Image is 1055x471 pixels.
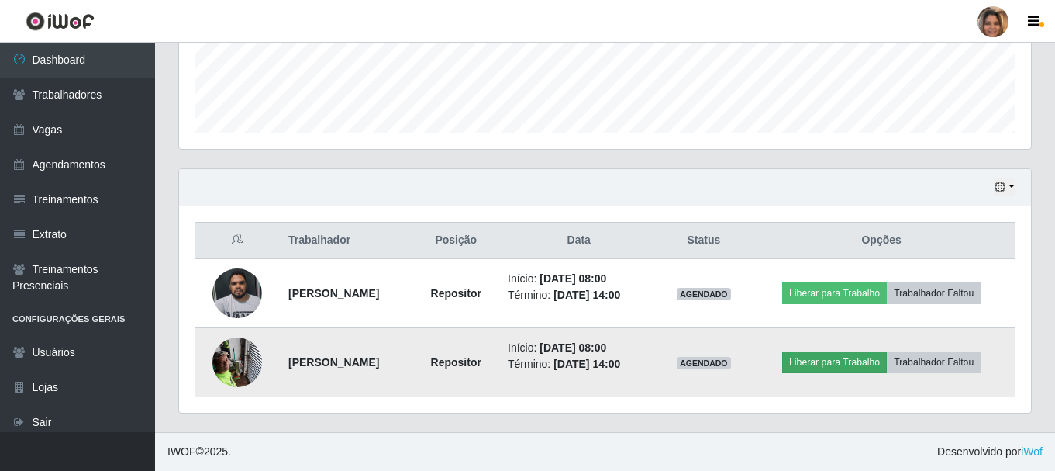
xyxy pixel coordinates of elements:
[508,340,650,356] li: Início:
[288,287,379,300] strong: [PERSON_NAME]
[167,444,231,460] span: © 2025 .
[540,272,606,285] time: [DATE] 08:00
[508,271,650,287] li: Início:
[288,356,379,369] strong: [PERSON_NAME]
[553,358,620,370] time: [DATE] 14:00
[26,12,95,31] img: CoreUI Logo
[677,288,731,300] span: AGENDADO
[677,357,731,369] span: AGENDADO
[167,445,196,458] span: IWOF
[212,260,262,326] img: 1718553093069.jpeg
[887,352,981,373] button: Trabalhador Faltou
[431,356,481,369] strong: Repositor
[431,287,481,300] strong: Repositor
[782,282,887,304] button: Liberar para Trabalho
[498,223,659,259] th: Data
[782,352,887,373] button: Liberar para Trabalho
[1021,445,1043,458] a: iWof
[212,329,262,395] img: 1748279738294.jpeg
[413,223,498,259] th: Posição
[659,223,748,259] th: Status
[748,223,1015,259] th: Opções
[887,282,981,304] button: Trabalhador Faltou
[937,444,1043,460] span: Desenvolvido por
[508,287,650,303] li: Término:
[279,223,413,259] th: Trabalhador
[553,289,620,301] time: [DATE] 14:00
[540,341,606,354] time: [DATE] 08:00
[508,356,650,372] li: Término:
